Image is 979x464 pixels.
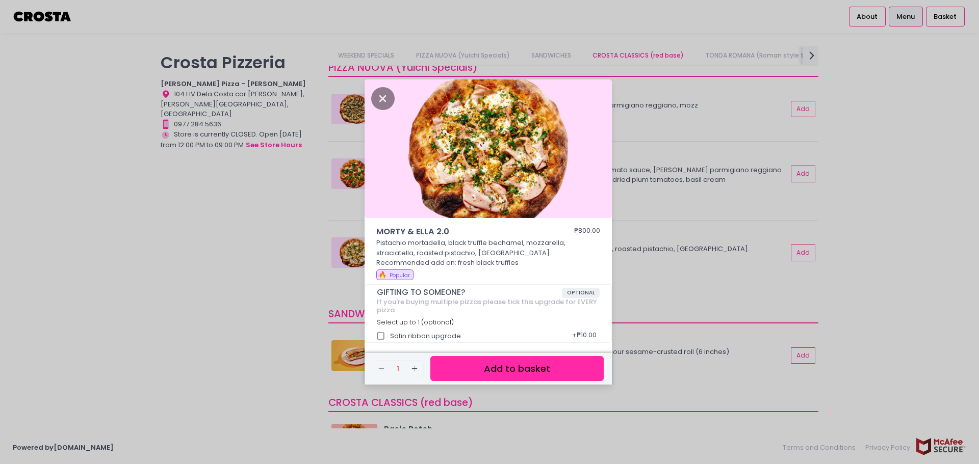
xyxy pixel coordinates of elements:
div: ₱800.00 [574,226,600,238]
img: MORTY & ELLA 2.0 [365,79,612,218]
div: If you're buying multiple pizzas please tick this upgrade for EVERY pizza [377,298,600,314]
span: Popular [390,271,410,279]
span: OPTIONAL [562,288,600,298]
span: MORTY & ELLA 2.0 [376,226,545,238]
span: Select up to 1 (optional) [377,318,454,326]
button: Add to basket [430,356,604,381]
span: 🔥 [378,270,387,280]
button: Close [371,93,395,103]
span: GIFTING TO SOMEONE? [377,288,562,297]
div: + ₱10.00 [569,326,600,346]
p: Pistachio mortadella, black truffle bechamel, mozzarella, straciatella, roasted pistachio, [GEOGR... [376,238,601,268]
